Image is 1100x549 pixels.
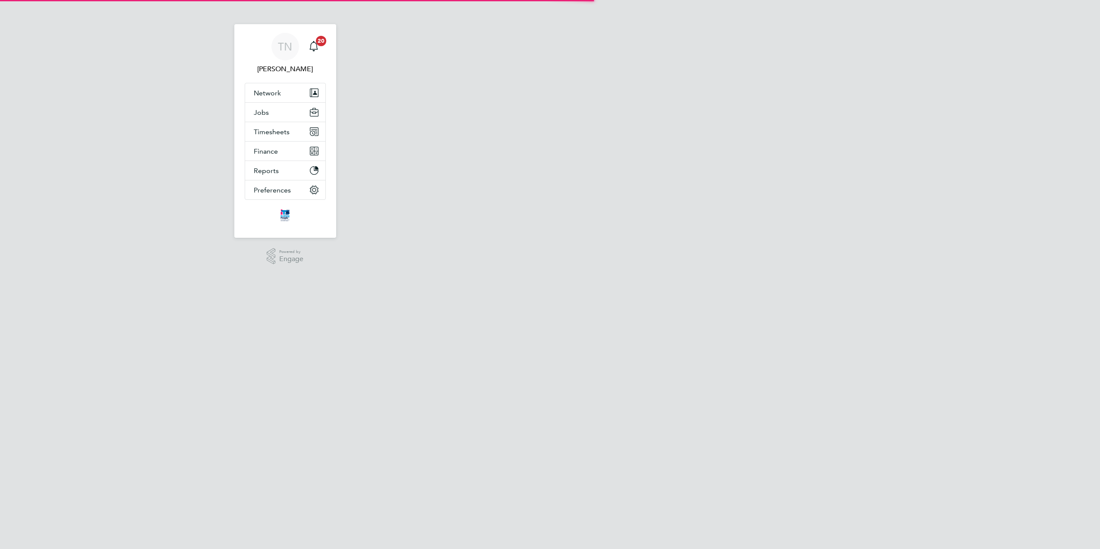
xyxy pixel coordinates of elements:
button: Finance [245,142,325,161]
button: Timesheets [245,122,325,141]
span: Preferences [254,186,291,194]
button: Network [245,83,325,102]
span: Network [254,89,281,97]
span: TN [278,41,292,52]
a: 20 [305,33,322,60]
span: Jobs [254,108,269,117]
button: Reports [245,161,325,180]
button: Jobs [245,103,325,122]
span: 20 [316,36,326,46]
span: Reports [254,167,279,175]
span: Powered by [279,248,303,256]
a: Powered byEngage [267,248,303,265]
button: Preferences [245,180,325,199]
span: Timesheets [254,128,290,136]
span: Engage [279,256,303,263]
span: Tom Newton [245,64,326,74]
a: TN[PERSON_NAME] [245,33,326,74]
img: itsconstruction-logo-retina.png [279,208,291,222]
nav: Main navigation [234,24,336,238]
a: Go to home page [245,208,326,222]
span: Finance [254,147,278,155]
